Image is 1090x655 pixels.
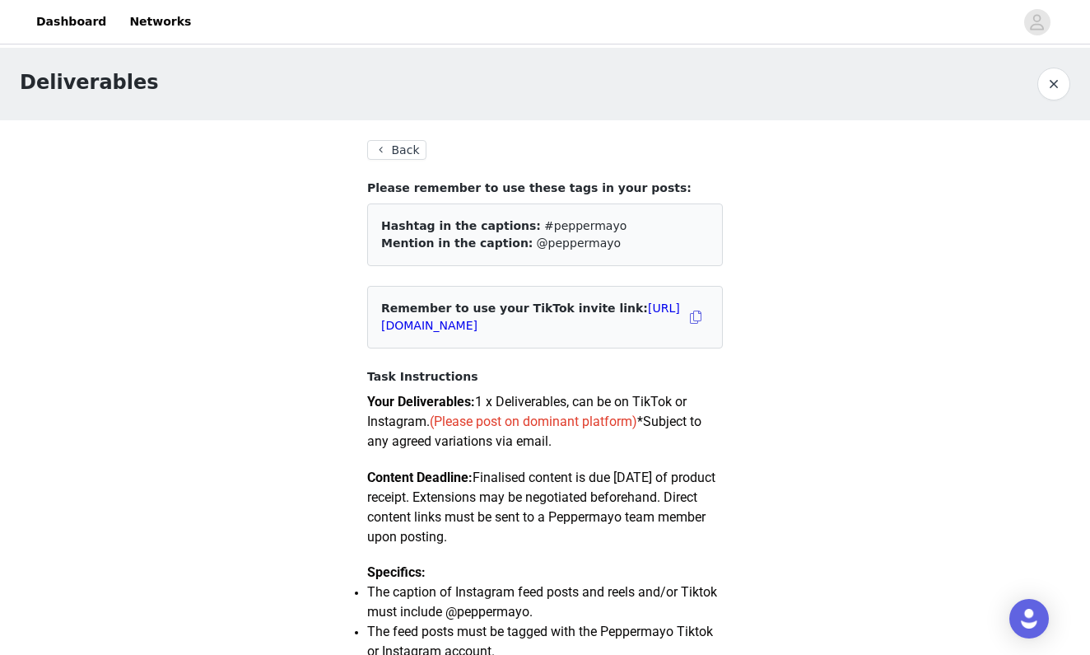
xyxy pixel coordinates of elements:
a: Dashboard [26,3,116,40]
a: Networks [119,3,201,40]
strong: Specifics: [367,564,426,580]
span: #peppermayo [544,219,627,232]
h4: Task Instructions [367,368,723,386]
div: Open Intercom Messenger [1009,599,1049,639]
span: Remember to use your TikTok invite link: [381,302,680,332]
span: @peppermayo [537,236,621,250]
span: Hashtag in the captions: [381,219,541,232]
span: (Please post on dominant platform) [430,414,637,429]
strong: Content Deadline: [367,470,473,485]
h4: Please remember to use these tags in your posts: [367,180,723,197]
span: Mention in the caption: [381,236,533,250]
span: Finalised content is due [DATE] of product receipt. Extensions may be negotiated beforehand. Dire... [367,470,715,545]
span: The caption of Instagram feed posts and reels and/or Tiktok must include @peppermayo. [367,584,717,620]
div: avatar [1029,9,1045,35]
strong: Your Deliverables: [367,394,475,409]
h1: Deliverables [20,68,159,97]
span: 1 x Deliverables, can be on TikTok or Instagram. *Subject to any agreed variations via email. [367,394,701,449]
button: Back [367,140,426,160]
